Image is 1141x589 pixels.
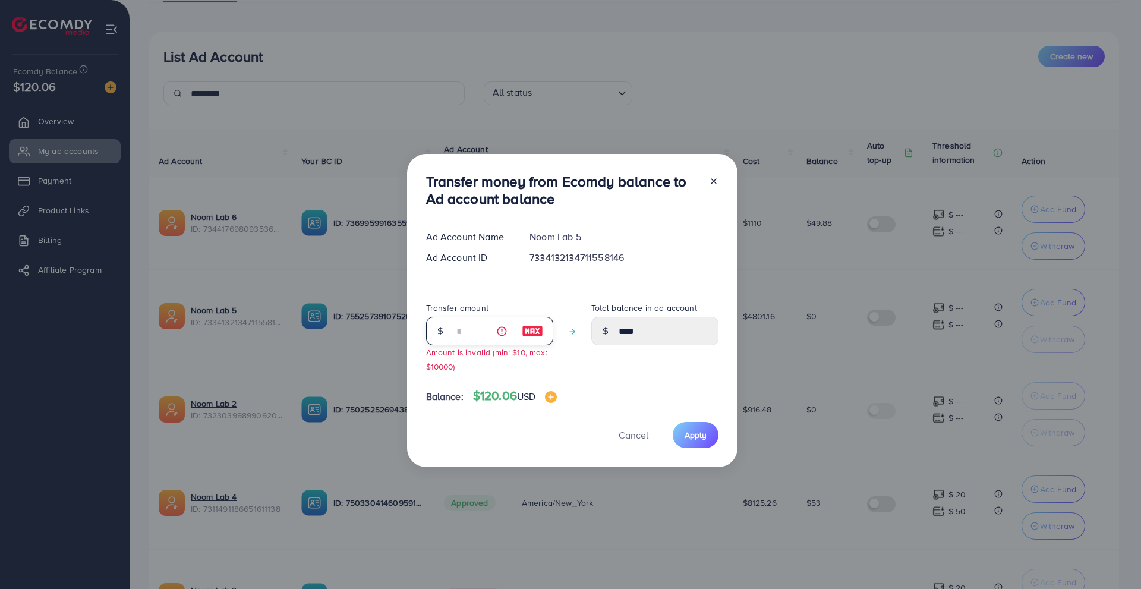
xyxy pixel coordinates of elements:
[545,391,557,403] img: image
[417,230,521,244] div: Ad Account Name
[426,173,699,207] h3: Transfer money from Ecomdy balance to Ad account balance
[591,302,697,314] label: Total balance in ad account
[426,390,464,404] span: Balance:
[619,429,648,442] span: Cancel
[417,251,521,264] div: Ad Account ID
[673,422,718,448] button: Apply
[473,389,557,404] h4: $120.06
[522,324,543,338] img: image
[1090,536,1132,580] iframe: Chat
[604,422,663,448] button: Cancel
[685,429,707,441] span: Apply
[520,230,727,244] div: Noom Lab 5
[517,390,535,403] span: USD
[426,302,488,314] label: Transfer amount
[426,347,547,371] small: Amount is invalid (min: $10, max: $10000)
[520,251,727,264] div: 7334132134711558146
